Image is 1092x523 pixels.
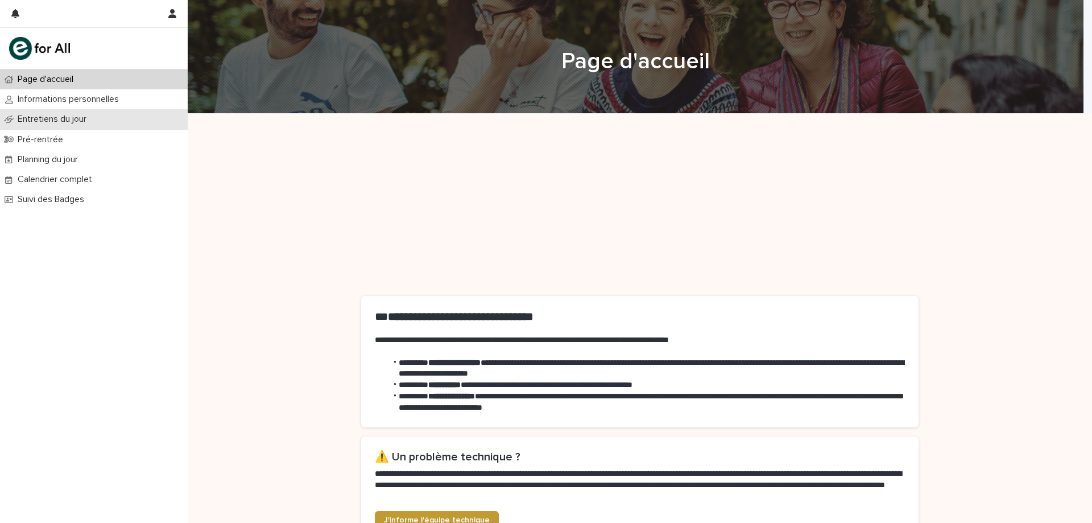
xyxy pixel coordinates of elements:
[13,114,96,125] p: Entretiens du jour
[13,154,87,165] p: Planning du jour
[13,74,82,85] p: Page d'accueil
[13,194,93,205] p: Suivi des Badges
[13,174,101,185] p: Calendrier complet
[375,450,905,464] h2: ⚠️ Un problème technique ?
[9,37,70,60] img: mHINNnv7SNCQZijbaqql
[13,94,128,105] p: Informations personnelles
[13,134,72,145] p: Pré-rentrée
[357,48,915,75] h1: Page d'accueil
